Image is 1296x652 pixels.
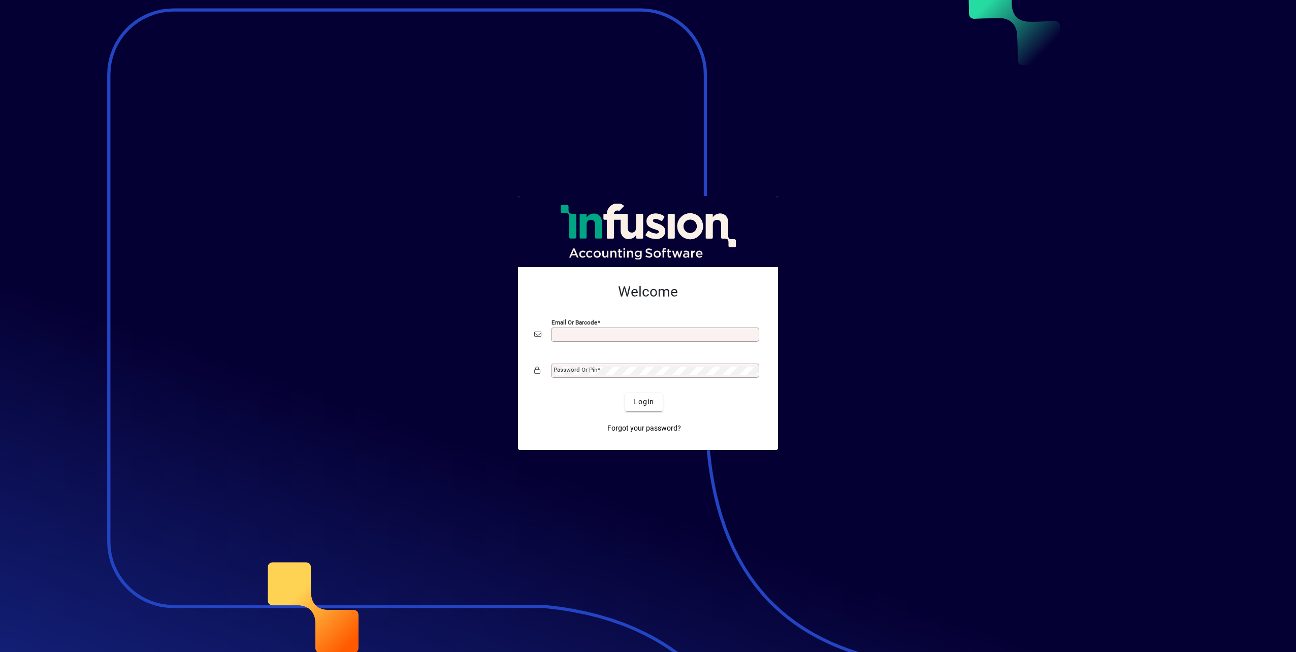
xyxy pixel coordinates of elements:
mat-label: Password or Pin [554,366,597,373]
a: Forgot your password? [603,419,685,438]
button: Login [625,393,662,411]
span: Login [633,397,654,407]
span: Forgot your password? [607,423,681,434]
h2: Welcome [534,283,762,301]
mat-label: Email or Barcode [552,318,597,325]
